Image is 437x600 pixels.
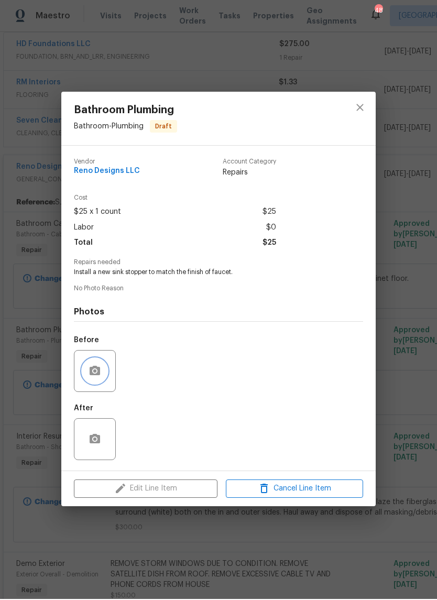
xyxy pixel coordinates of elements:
span: Draft [151,122,176,133]
span: Repairs [223,168,276,179]
span: Account Category [223,159,276,166]
button: close [347,96,373,121]
span: Total [74,236,93,252]
span: $0 [266,221,276,236]
span: Bathroom Plumbing [74,105,177,117]
span: No Photo Reason [74,286,363,293]
span: Repairs needed [74,260,363,267]
h5: Before [74,337,99,345]
span: Vendor [74,159,140,166]
h4: Photos [74,308,363,318]
span: Reno Designs LLC [74,168,140,176]
span: Cost [74,195,276,202]
span: Bathroom - Plumbing [74,124,144,131]
span: Install a new sink stopper to match the finish of faucet. [74,269,334,278]
span: $25 [263,236,276,252]
button: Cancel Line Item [226,481,363,499]
span: Cancel Line Item [229,483,360,496]
span: Labor [74,221,94,236]
span: $25 [263,205,276,221]
div: 48 [375,6,382,17]
h5: After [74,406,93,413]
span: $25 x 1 count [74,205,121,221]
